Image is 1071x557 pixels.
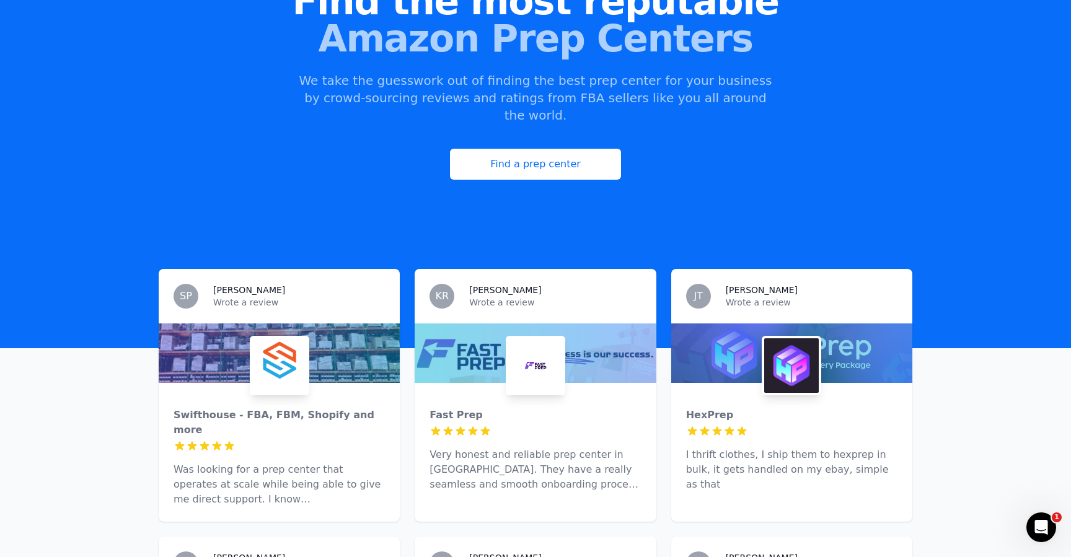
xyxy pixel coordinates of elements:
[159,269,400,522] a: SP[PERSON_NAME]Wrote a reviewSwifthouse - FBA, FBM, Shopify and moreSwifthouse - FBA, FBM, Shopif...
[297,72,773,124] p: We take the guesswork out of finding the best prep center for your business by crowd-sourcing rev...
[508,338,563,393] img: Fast Prep
[726,296,897,309] p: Wrote a review
[20,20,1051,57] span: Amazon Prep Centers
[726,284,798,296] h3: [PERSON_NAME]
[694,291,703,301] span: JT
[252,338,307,393] img: Swifthouse - FBA, FBM, Shopify and more
[213,284,285,296] h3: [PERSON_NAME]
[764,338,819,393] img: HexPrep
[450,149,621,180] a: Find a prep center
[1026,512,1056,542] iframe: Intercom live chat
[436,291,449,301] span: KR
[469,284,541,296] h3: [PERSON_NAME]
[415,269,656,522] a: KR[PERSON_NAME]Wrote a reviewFast PrepFast PrepVery honest and reliable prep center in [GEOGRAPHI...
[430,447,641,492] p: Very honest and reliable prep center in [GEOGRAPHIC_DATA]. They have a really seamless and smooth...
[686,408,897,423] div: HexPrep
[1052,512,1062,522] span: 1
[174,408,385,437] div: Swifthouse - FBA, FBM, Shopify and more
[686,447,897,492] p: I thrift clothes, I ship them to hexprep in bulk, it gets handled on my ebay, simple as that
[213,296,385,309] p: Wrote a review
[430,408,641,423] div: Fast Prep
[671,269,912,522] a: JT[PERSON_NAME]Wrote a reviewHexPrepHexPrepI thrift clothes, I ship them to hexprep in bulk, it g...
[180,291,192,301] span: SP
[174,462,385,507] p: Was looking for a prep center that operates at scale while being able to give me direct support. ...
[469,296,641,309] p: Wrote a review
